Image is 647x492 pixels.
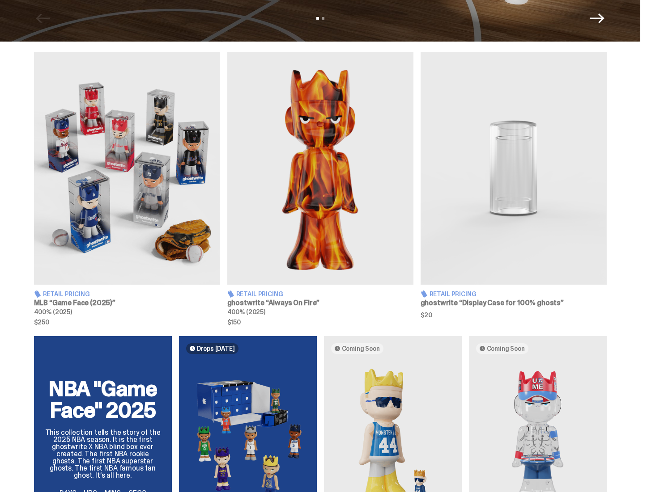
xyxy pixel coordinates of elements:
[45,378,161,421] h2: NBA "Game Face" 2025
[227,319,413,325] span: $150
[316,17,319,20] button: View slide 1
[421,52,607,325] a: Display Case for 100% ghosts Retail Pricing
[236,291,283,297] span: Retail Pricing
[197,345,235,352] span: Drops [DATE]
[487,345,525,352] span: Coming Soon
[227,52,413,285] img: Always On Fire
[34,52,220,285] img: Game Face (2025)
[45,429,161,479] p: This collection tells the story of the 2025 NBA season. It is the first ghostwrite X NBA blind bo...
[227,299,413,307] h3: ghostwrite “Always On Fire”
[322,17,324,20] button: View slide 2
[34,299,220,307] h3: MLB “Game Face (2025)”
[34,319,220,325] span: $250
[342,345,380,352] span: Coming Soon
[34,52,220,325] a: Game Face (2025) Retail Pricing
[227,52,413,325] a: Always On Fire Retail Pricing
[34,308,72,316] span: 400% (2025)
[421,312,607,318] span: $20
[421,52,607,285] img: Display Case for 100% ghosts
[227,308,265,316] span: 400% (2025)
[421,299,607,307] h3: ghostwrite “Display Case for 100% ghosts”
[590,11,604,25] button: Next
[430,291,477,297] span: Retail Pricing
[43,291,90,297] span: Retail Pricing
